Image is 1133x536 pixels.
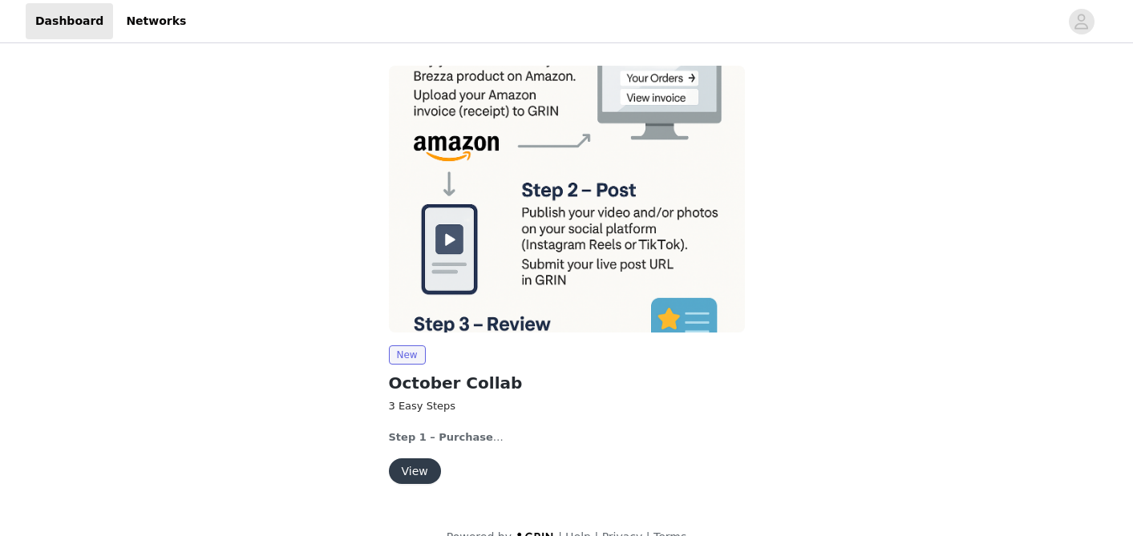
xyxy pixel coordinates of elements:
h2: October Collab [389,371,745,395]
a: Networks [116,3,196,39]
img: Baby Brezza [389,66,745,332]
span: New [389,345,426,365]
button: View [389,458,441,484]
p: Buy any 1 (one) Baby Brezza product on . Upload your to GRIN. [389,429,745,445]
h2: 3 Easy Steps [389,398,745,414]
a: View [389,465,441,478]
strong: Step 1 – Purchase [389,431,493,443]
a: Dashboard [26,3,113,39]
div: avatar [1074,9,1089,34]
